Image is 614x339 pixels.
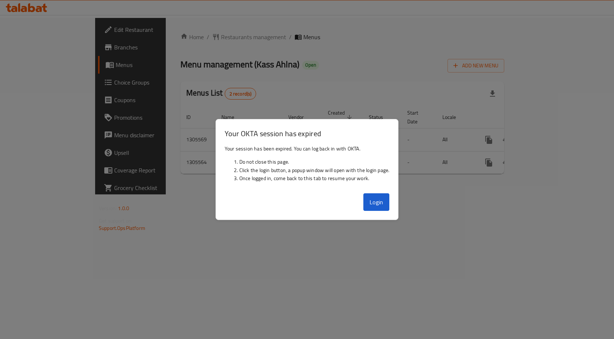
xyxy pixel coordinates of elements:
[239,158,390,166] li: Do not close this page.
[216,142,398,191] div: Your session has been expired. You can log back in with OKTA.
[239,166,390,174] li: Click the login button, a popup window will open with the login page.
[239,174,390,182] li: Once logged in, come back to this tab to resume your work.
[225,128,390,139] h3: Your OKTA session has expired
[363,193,390,211] button: Login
